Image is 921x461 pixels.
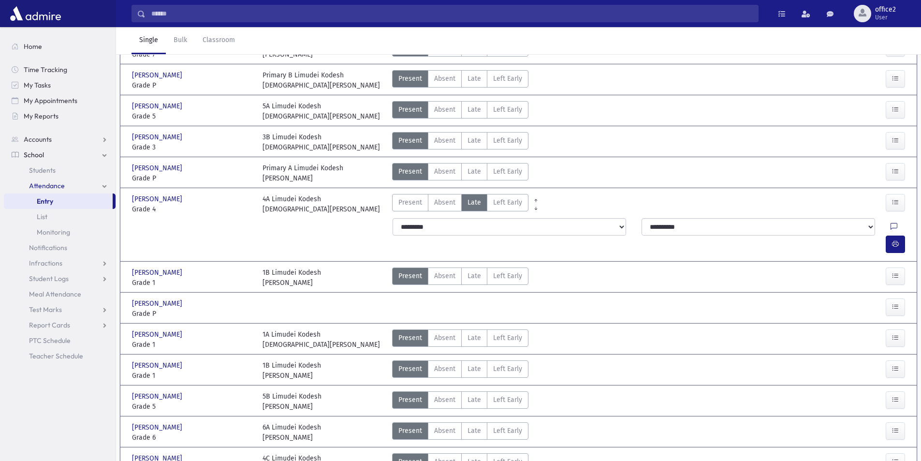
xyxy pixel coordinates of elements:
[398,74,422,84] span: Present
[392,329,528,350] div: AttTypes
[4,93,116,108] a: My Appointments
[132,298,184,309] span: [PERSON_NAME]
[493,395,522,405] span: Left Early
[24,135,52,144] span: Accounts
[132,204,253,214] span: Grade 4
[493,426,522,436] span: Left Early
[132,309,253,319] span: Grade P
[263,163,343,183] div: Primary A Limudei Kodesh [PERSON_NAME]
[434,426,455,436] span: Absent
[398,166,422,177] span: Present
[29,336,71,345] span: PTC Schedule
[4,333,116,348] a: PTC Schedule
[24,96,77,105] span: My Appointments
[132,278,253,288] span: Grade 1
[493,364,522,374] span: Left Early
[4,348,116,364] a: Teacher Schedule
[493,135,522,146] span: Left Early
[4,178,116,193] a: Attendance
[4,132,116,147] a: Accounts
[4,224,116,240] a: Monitoring
[468,197,481,208] span: Late
[493,74,522,84] span: Left Early
[398,271,422,281] span: Present
[132,329,184,340] span: [PERSON_NAME]
[493,333,522,343] span: Left Early
[263,70,380,90] div: Primary B Limudei Kodesh [DEMOGRAPHIC_DATA][PERSON_NAME]
[132,70,184,80] span: [PERSON_NAME]
[4,193,113,209] a: Entry
[4,255,116,271] a: Infractions
[4,62,116,77] a: Time Tracking
[468,426,481,436] span: Late
[4,163,116,178] a: Students
[392,101,528,121] div: AttTypes
[434,395,455,405] span: Absent
[132,27,166,54] a: Single
[29,274,69,283] span: Student Logs
[875,6,896,14] span: office2
[493,166,522,177] span: Left Early
[4,302,116,317] a: Test Marks
[263,132,380,152] div: 3B Limudei Kodesh [DEMOGRAPHIC_DATA][PERSON_NAME]
[29,166,56,175] span: Students
[398,104,422,115] span: Present
[468,395,481,405] span: Late
[24,81,51,89] span: My Tasks
[392,360,528,381] div: AttTypes
[493,197,522,208] span: Left Early
[29,259,62,268] span: Infractions
[434,364,455,374] span: Absent
[398,426,422,436] span: Present
[29,321,70,329] span: Report Cards
[263,391,322,412] div: 5B Limudei Kodesh [PERSON_NAME]
[434,104,455,115] span: Absent
[4,286,116,302] a: Meal Attendance
[132,402,253,412] span: Grade 5
[132,101,184,111] span: [PERSON_NAME]
[434,333,455,343] span: Absent
[263,329,380,350] div: 1A Limudei Kodesh [DEMOGRAPHIC_DATA][PERSON_NAME]
[875,14,896,21] span: User
[398,333,422,343] span: Present
[4,108,116,124] a: My Reports
[146,5,758,22] input: Search
[132,132,184,142] span: [PERSON_NAME]
[132,360,184,371] span: [PERSON_NAME]
[392,194,528,214] div: AttTypes
[37,197,53,206] span: Entry
[392,132,528,152] div: AttTypes
[263,360,321,381] div: 1B Limudei Kodesh [PERSON_NAME]
[434,135,455,146] span: Absent
[263,194,380,214] div: 4A Limudei Kodesh [DEMOGRAPHIC_DATA][PERSON_NAME]
[166,27,195,54] a: Bulk
[434,271,455,281] span: Absent
[468,333,481,343] span: Late
[398,135,422,146] span: Present
[468,74,481,84] span: Late
[398,364,422,374] span: Present
[37,228,70,237] span: Monitoring
[37,212,47,221] span: List
[468,271,481,281] span: Late
[24,150,44,159] span: School
[398,197,422,208] span: Present
[398,395,422,405] span: Present
[434,197,455,208] span: Absent
[132,80,253,90] span: Grade P
[24,112,58,120] span: My Reports
[132,268,184,278] span: [PERSON_NAME]
[24,65,67,74] span: Time Tracking
[24,42,42,51] span: Home
[132,432,253,443] span: Grade 6
[4,317,116,333] a: Report Cards
[493,104,522,115] span: Left Early
[468,364,481,374] span: Late
[4,147,116,163] a: School
[132,371,253,381] span: Grade 1
[29,181,65,190] span: Attendance
[132,340,253,350] span: Grade 1
[392,163,528,183] div: AttTypes
[468,104,481,115] span: Late
[195,27,243,54] a: Classroom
